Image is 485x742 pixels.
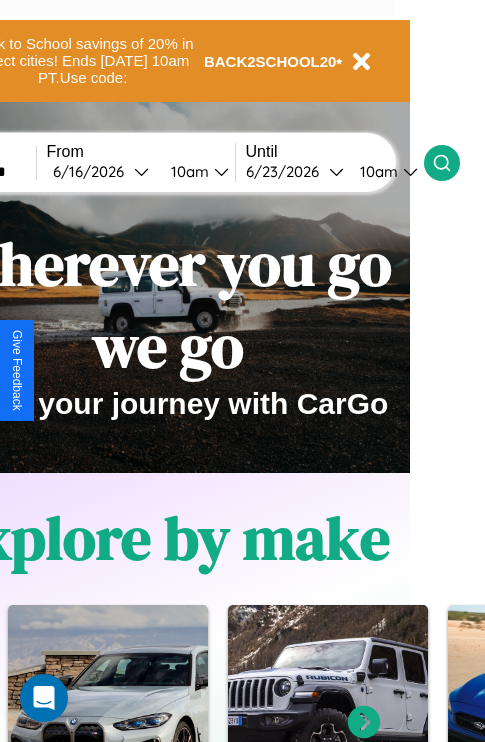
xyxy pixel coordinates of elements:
div: Give Feedback [10,330,24,411]
div: 10am [161,162,214,181]
button: 10am [344,161,424,182]
button: 6/16/2026 [47,161,155,182]
label: Until [246,143,424,161]
div: Open Intercom Messenger [20,674,68,722]
div: 6 / 23 / 2026 [246,162,329,181]
div: 10am [350,162,403,181]
label: From [47,143,235,161]
b: BACK2SCHOOL20 [204,53,337,70]
button: 10am [155,161,235,182]
div: 6 / 16 / 2026 [53,162,134,181]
